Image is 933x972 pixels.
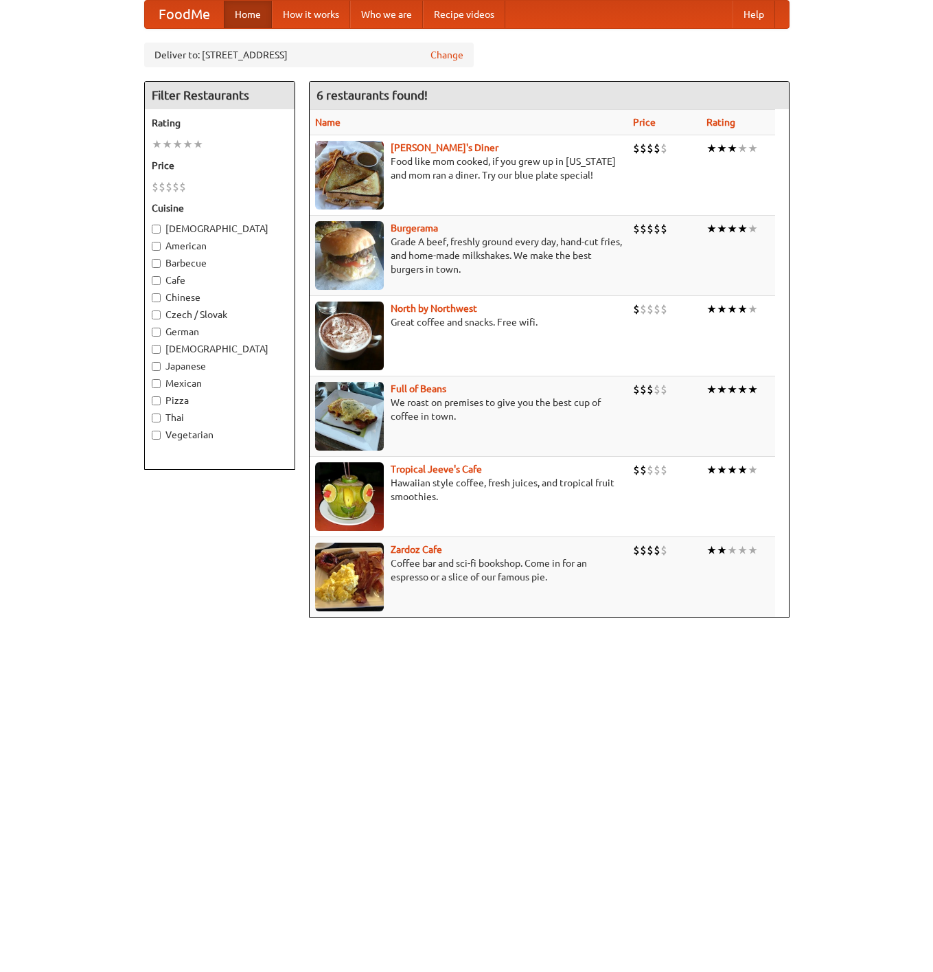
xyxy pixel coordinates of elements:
[737,462,748,477] li: ★
[737,543,748,558] li: ★
[660,221,667,236] li: $
[706,221,717,236] li: ★
[633,117,656,128] a: Price
[717,141,727,156] li: ★
[647,302,654,317] li: $
[152,159,288,172] h5: Price
[727,302,737,317] li: ★
[152,239,288,253] label: American
[633,543,640,558] li: $
[706,302,717,317] li: ★
[152,310,161,319] input: Czech / Slovak
[165,179,172,194] li: $
[706,543,717,558] li: ★
[152,431,161,440] input: Vegetarian
[152,242,161,251] input: American
[654,302,660,317] li: $
[660,302,667,317] li: $
[717,462,727,477] li: ★
[706,462,717,477] li: ★
[179,179,186,194] li: $
[315,315,622,329] p: Great coffee and snacks. Free wifi.
[647,221,654,236] li: $
[660,141,667,156] li: $
[315,155,622,182] p: Food like mom cooked, if you grew up in [US_STATE] and mom ran a diner. Try our blue plate special!
[430,48,463,62] a: Change
[152,362,161,371] input: Japanese
[152,394,288,407] label: Pizza
[159,179,165,194] li: $
[152,116,288,130] h5: Rating
[172,137,183,152] li: ★
[640,302,647,317] li: $
[717,221,727,236] li: ★
[152,379,161,388] input: Mexican
[224,1,272,28] a: Home
[315,117,341,128] a: Name
[183,137,193,152] li: ★
[640,382,647,397] li: $
[717,302,727,317] li: ★
[706,382,717,397] li: ★
[315,141,384,210] img: sallys.jpg
[727,543,737,558] li: ★
[315,235,622,276] p: Grade A beef, freshly ground every day, hand-cut fries, and home-made milkshakes. We make the bes...
[152,325,288,339] label: German
[654,221,660,236] li: $
[654,543,660,558] li: $
[727,462,737,477] li: ★
[633,141,640,156] li: $
[152,225,161,234] input: [DEMOGRAPHIC_DATA]
[145,82,295,109] h4: Filter Restaurants
[152,293,161,302] input: Chinese
[145,1,224,28] a: FoodMe
[315,462,384,531] img: jeeves.jpg
[727,382,737,397] li: ★
[633,221,640,236] li: $
[717,543,727,558] li: ★
[391,223,438,234] a: Burgerama
[654,462,660,477] li: $
[737,382,748,397] li: ★
[315,302,384,370] img: north.jpg
[654,141,660,156] li: $
[152,428,288,442] label: Vegetarian
[733,1,775,28] a: Help
[350,1,423,28] a: Who we are
[152,137,162,152] li: ★
[647,543,654,558] li: $
[152,411,288,425] label: Thai
[706,117,735,128] a: Rating
[727,221,737,236] li: ★
[152,256,288,270] label: Barbecue
[315,221,384,290] img: burgerama.jpg
[391,142,498,153] a: [PERSON_NAME]'s Diner
[660,382,667,397] li: $
[727,141,737,156] li: ★
[633,302,640,317] li: $
[660,543,667,558] li: $
[391,383,446,394] b: Full of Beans
[654,382,660,397] li: $
[152,414,161,422] input: Thai
[172,179,179,194] li: $
[748,382,758,397] li: ★
[193,137,203,152] li: ★
[316,89,428,102] ng-pluralize: 6 restaurants found!
[717,382,727,397] li: ★
[391,544,442,555] a: Zardoz Cafe
[152,179,159,194] li: $
[152,328,161,337] input: German
[647,462,654,477] li: $
[152,291,288,304] label: Chinese
[315,543,384,611] img: zardoz.jpg
[391,464,482,475] a: Tropical Jeeve's Cafe
[152,345,161,354] input: [DEMOGRAPHIC_DATA]
[315,476,622,504] p: Hawaiian style coffee, fresh juices, and tropical fruit smoothies.
[633,462,640,477] li: $
[423,1,505,28] a: Recipe videos
[315,382,384,451] img: beans.jpg
[640,141,647,156] li: $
